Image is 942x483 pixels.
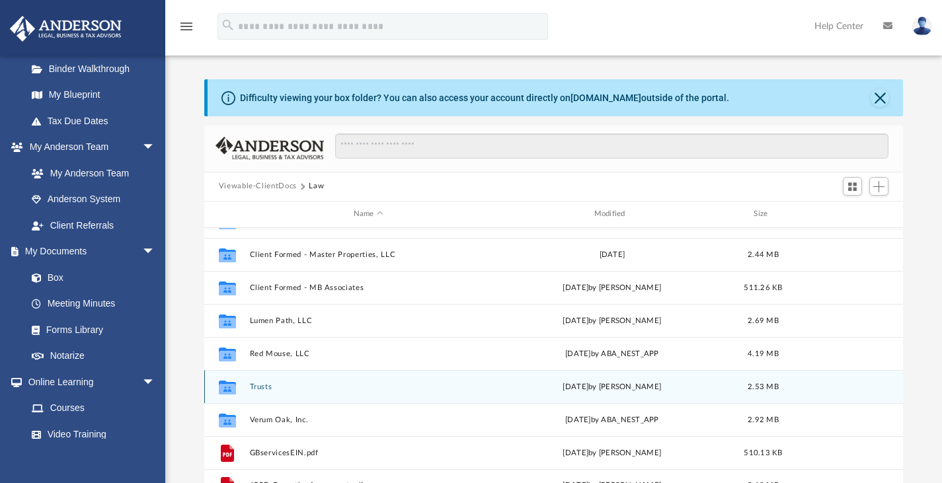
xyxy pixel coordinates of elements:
[912,17,932,36] img: User Pic
[570,93,641,103] a: [DOMAIN_NAME]
[493,281,731,293] div: [DATE] by [PERSON_NAME]
[744,283,782,291] span: 511.26 KB
[493,447,731,459] div: [DATE] by [PERSON_NAME]
[19,82,169,108] a: My Blueprint
[493,381,731,392] div: [DATE] by [PERSON_NAME]
[142,239,169,266] span: arrow_drop_down
[493,315,731,326] div: [DATE] by [PERSON_NAME]
[142,369,169,396] span: arrow_drop_down
[335,133,888,159] input: Search files and folders
[869,177,889,196] button: Add
[178,19,194,34] i: menu
[19,212,169,239] a: Client Referrals
[19,421,162,447] a: Video Training
[309,180,324,192] button: Law
[210,208,243,220] div: id
[492,208,730,220] div: Modified
[219,180,297,192] button: Viewable-ClientDocs
[249,250,487,258] button: Client Formed - Master Properties, LLC
[748,383,779,390] span: 2.53 MB
[249,382,487,390] button: Trusts
[249,316,487,324] button: Lumen Path, LLC
[19,186,169,213] a: Anderson System
[795,208,888,220] div: id
[221,18,235,32] i: search
[19,108,175,134] a: Tax Due Dates
[249,448,487,457] button: GBservicesEIN.pdf
[249,283,487,291] button: Client Formed - MB Associates
[19,316,162,343] a: Forms Library
[178,25,194,34] a: menu
[142,134,169,161] span: arrow_drop_down
[240,91,729,105] div: Difficulty viewing your box folder? You can also access your account directly on outside of the p...
[249,208,487,220] div: Name
[748,250,779,258] span: 2.44 MB
[19,343,169,369] a: Notarize
[493,248,731,260] div: [DATE]
[19,56,175,82] a: Binder Walkthrough
[19,291,169,317] a: Meeting Minutes
[748,350,779,357] span: 4.19 MB
[843,177,863,196] button: Switch to Grid View
[6,16,126,42] img: Anderson Advisors Platinum Portal
[736,208,789,220] div: Size
[9,239,169,265] a: My Documentsarrow_drop_down
[871,89,889,107] button: Close
[19,395,169,422] a: Courses
[493,348,731,359] div: [DATE] by ABA_NEST_APP
[9,134,169,161] a: My Anderson Teamarrow_drop_down
[9,369,169,395] a: Online Learningarrow_drop_down
[249,349,487,357] button: Red Mouse, LLC
[19,264,162,291] a: Box
[748,416,779,423] span: 2.92 MB
[19,160,162,186] a: My Anderson Team
[744,449,782,456] span: 510.13 KB
[249,415,487,424] button: Verum Oak, Inc.
[493,414,731,426] div: [DATE] by ABA_NEST_APP
[748,316,779,324] span: 2.69 MB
